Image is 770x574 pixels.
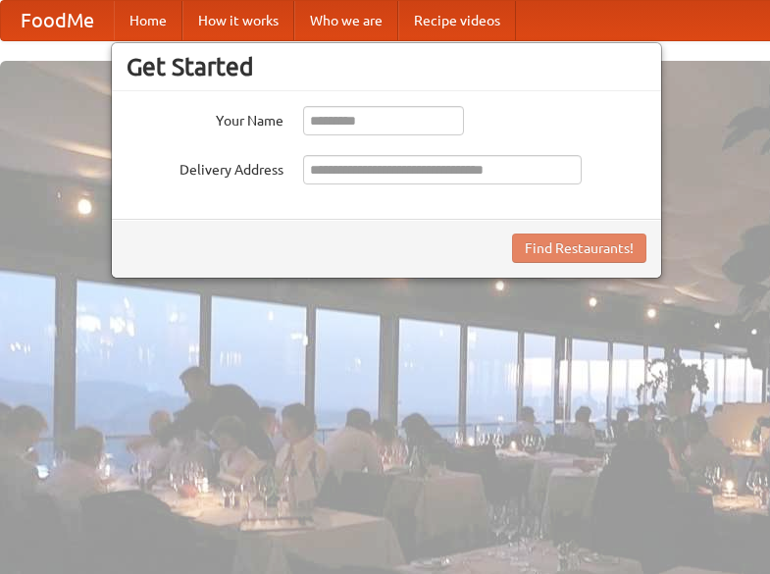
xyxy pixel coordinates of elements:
[114,1,182,40] a: Home
[127,52,646,81] h3: Get Started
[294,1,398,40] a: Who we are
[1,1,114,40] a: FoodMe
[182,1,294,40] a: How it works
[398,1,516,40] a: Recipe videos
[127,106,283,130] label: Your Name
[127,155,283,180] label: Delivery Address
[512,234,646,263] button: Find Restaurants!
